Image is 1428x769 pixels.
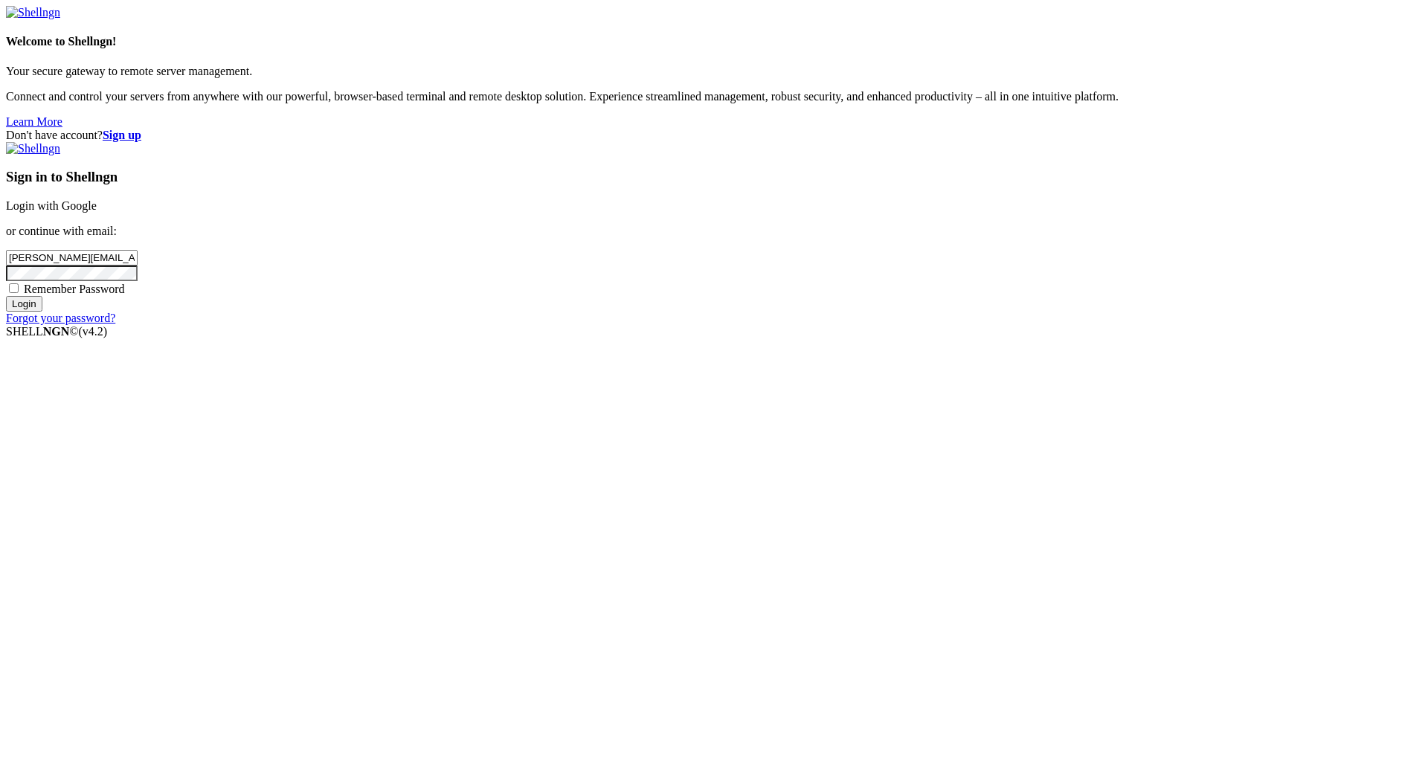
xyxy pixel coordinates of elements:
span: 4.2.0 [79,325,108,338]
h4: Welcome to Shellngn! [6,35,1422,48]
span: SHELL © [6,325,107,338]
img: Shellngn [6,6,60,19]
a: Login with Google [6,199,97,212]
input: Email address [6,250,138,266]
p: Your secure gateway to remote server management. [6,65,1422,78]
input: Login [6,296,42,312]
h3: Sign in to Shellngn [6,169,1422,185]
a: Forgot your password? [6,312,115,324]
input: Remember Password [9,283,19,293]
div: Don't have account? [6,129,1422,142]
img: Shellngn [6,142,60,155]
a: Learn More [6,115,62,128]
p: Connect and control your servers from anywhere with our powerful, browser-based terminal and remo... [6,90,1422,103]
span: Remember Password [24,283,125,295]
b: NGN [43,325,70,338]
p: or continue with email: [6,225,1422,238]
a: Sign up [103,129,141,141]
